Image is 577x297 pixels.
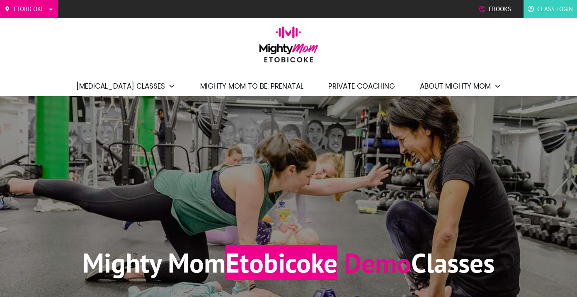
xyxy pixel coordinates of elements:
[76,79,175,93] a: [MEDICAL_DATA] Classes
[14,3,44,15] span: Etobicoke
[528,3,573,15] a: Class Login
[420,79,491,93] span: About Mighty Mom
[420,79,501,93] a: About Mighty Mom
[479,3,511,15] a: Ebooks
[328,79,395,93] a: Private Coaching
[4,3,54,15] a: Etobicoke
[489,3,511,15] span: Ebooks
[225,245,337,280] span: Etobicoke
[537,3,573,15] span: Class Login
[200,79,303,93] a: Mighty Mom to Be: Prenatal
[82,245,495,280] h1: Mighty Mom Classes
[76,79,165,93] span: [MEDICAL_DATA] Classes
[344,245,411,280] span: Demo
